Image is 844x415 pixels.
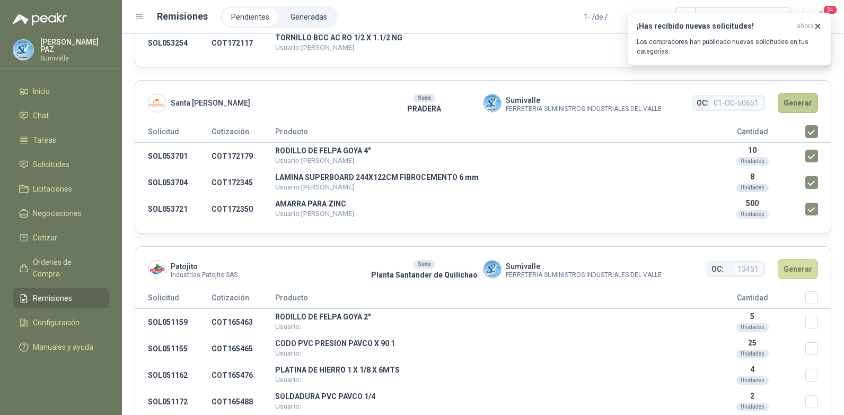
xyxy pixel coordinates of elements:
td: Seleccionar/deseleccionar [805,388,831,415]
span: Chat [33,110,49,122]
span: Inicio [33,85,50,97]
span: Usuario: [275,376,301,384]
span: 13451 [733,263,763,275]
div: Unidades [736,157,769,166]
span: Patojito [171,261,238,272]
span: Usuario: [PERSON_NAME] [275,157,354,165]
div: Unidades [736,210,769,219]
p: 25 [699,339,805,347]
p: SOLDADURA PVC PAVCO 1/4 [275,393,699,400]
span: Usuario: [275,349,301,357]
td: SOL051159 [135,309,212,336]
p: 4 [699,365,805,374]
span: Usuario: [275,402,301,410]
p: PRADERA [366,103,483,115]
img: Logo peakr [13,13,67,25]
a: Cotizar [13,228,109,248]
td: COT172117 [212,30,275,56]
a: Órdenes de Compra [13,252,109,284]
td: COT165463 [212,309,275,336]
span: 34 [823,5,838,15]
th: Solicitud [135,125,212,143]
button: ¡Has recibido nuevas solicitudes!ahora Los compradores han publicado nuevas solicitudes en tus ca... [628,13,831,65]
div: Unidades [736,376,769,385]
span: 01-OC-50651 [709,97,763,109]
th: Cotización [212,291,275,309]
td: Seleccionar/deseleccionar [805,196,831,222]
p: CODO PVC PRESION PAVCO X 90 1 [275,340,699,347]
th: Cantidad [699,291,805,309]
a: Inicio [13,81,109,101]
span: Usuario: [PERSON_NAME] [275,210,354,218]
td: SOL053704 [135,169,212,196]
td: COT172179 [212,143,275,170]
span: FERRETERIA SUMINISTROS INDUSTRIALES DEL VALLE [506,106,662,112]
a: Licitaciones [13,179,109,199]
div: Unidades [736,184,769,192]
img: Company Logo [483,94,501,112]
th: Seleccionar/deseleccionar [805,125,831,143]
span: ahora [797,22,814,31]
span: Licitaciones [33,183,72,195]
a: Chat [13,106,109,126]
td: SOL053254 [135,30,212,56]
div: Unidades [736,350,769,358]
span: Santa [PERSON_NAME] [171,97,250,109]
p: 5 [699,312,805,321]
h3: ¡Has recibido nuevas solicitudes! [637,22,793,31]
td: Seleccionar/deseleccionar [805,309,831,336]
span: OC: [697,97,709,109]
span: Industrias Patojito SAS [171,272,238,278]
span: Cotizar [33,232,57,244]
th: Cantidad [699,125,805,143]
span: Usuario: [PERSON_NAME] [275,183,354,191]
td: COT165476 [212,362,275,388]
td: Seleccionar/deseleccionar [805,362,831,388]
h1: Remisiones [157,9,208,24]
span: Configuración [33,317,80,328]
p: Planta Santander de Quilichao [366,269,483,281]
th: Seleccionar/deseleccionar [805,291,831,309]
span: Solicitudes [33,159,69,170]
a: Negociaciones [13,203,109,223]
div: Sede [414,94,435,102]
th: Producto [275,291,699,309]
td: COT165465 [212,335,275,362]
td: Seleccionar/deseleccionar [805,335,831,362]
span: Negociaciones [33,207,82,219]
td: SOL053701 [135,143,212,170]
td: SOL053721 [135,196,212,222]
div: Unidades [736,403,769,411]
a: Remisiones [13,288,109,308]
div: Unidades [736,323,769,332]
td: Seleccionar/deseleccionar [805,169,831,196]
a: Solicitudes [13,154,109,175]
td: SOL051172 [135,388,212,415]
p: TORNILLO BCC AC RO 1/2 X 1.1/2 NG [275,34,699,41]
img: Company Logo [13,40,33,60]
td: COT172345 [212,169,275,196]
button: Generar [778,259,818,279]
p: Sumivalle [40,55,109,62]
p: PLATINA DE HIERRO 1 X 1/8 X 6MTS [275,366,699,374]
th: Cotización [212,125,275,143]
div: Sede [414,260,435,269]
span: Sumivalle [506,94,662,106]
td: COT172350 [212,196,275,222]
p: AMARRA PARA ZINC [275,200,699,207]
p: 10 [699,146,805,154]
p: LAMINA SUPERBOARD 244X122CM FIBROCEMENTO 6 mm [275,174,699,181]
span: FERRETERIA SUMINISTROS INDUSTRIALES DEL VALLE [506,272,662,278]
span: Remisiones [33,292,72,304]
a: Tareas [13,130,109,150]
th: Solicitud [135,291,212,309]
div: 1 - 7 de 7 [584,8,641,25]
button: Generar [778,93,818,113]
a: Generadas [282,8,336,26]
p: 500 [699,199,805,207]
td: SOL051162 [135,362,212,388]
img: Company Logo [483,261,501,278]
p: RODILLO DE FELPA GOYA 2" [275,313,699,321]
img: Company Logo [148,94,166,112]
p: RODILLO DE FELPA GOYA 4" [275,147,699,154]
